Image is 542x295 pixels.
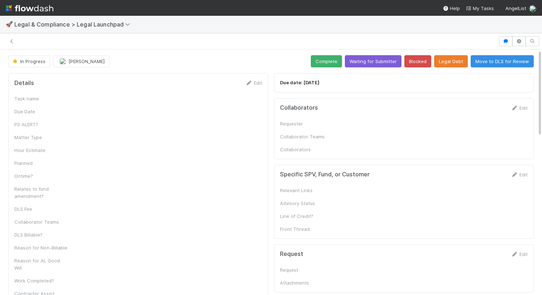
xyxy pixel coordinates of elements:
[8,55,50,67] button: In Progress
[280,266,334,273] div: Request
[14,257,68,271] div: Reason for AL Good Will
[280,279,334,286] div: Attachments
[6,2,53,14] img: logo-inverted-e16ddd16eac7371096b0.svg
[14,185,68,200] div: Relates to fund amendment?
[466,5,494,12] a: My Tasks
[14,80,34,87] h5: Details
[6,21,13,27] span: 🚀
[466,5,494,11] span: My Tasks
[14,147,68,154] div: Hour Estimate
[471,55,534,67] button: Move to DLS for Review
[245,80,262,86] a: Edit
[280,80,319,85] strong: Due date: [DATE]
[14,134,68,141] div: Matter Type
[14,160,68,167] div: Planned
[14,277,68,284] div: Work Completed?
[14,121,68,128] div: P0 ALERT?
[529,5,536,12] img: avatar_c584de82-e924-47af-9431-5c284c40472a.png
[443,5,460,12] div: Help
[511,105,528,111] a: Edit
[345,55,401,67] button: Waiting for Submitter
[14,244,68,251] div: Reason for Non-Billable
[280,251,303,258] h5: Request
[14,205,68,213] div: DLS Fee
[280,200,334,207] div: Advisory Status
[511,172,528,177] a: Edit
[14,21,134,28] span: Legal & Compliance > Legal Launchpad
[280,171,370,178] h5: Specific SPV, Fund, or Customer
[280,225,334,233] div: Front Thread
[14,108,68,115] div: Due Date
[280,133,334,140] div: Collaborator Teams
[280,187,334,194] div: Relevant Links
[14,231,68,238] div: DLS Billable?
[311,55,342,67] button: Complete
[404,55,431,67] button: Blocked
[11,58,46,64] span: In Progress
[280,104,318,111] h5: Collaborators
[14,95,68,102] div: Task name
[511,251,528,257] a: Edit
[14,218,68,225] div: Collaborator Teams
[280,146,334,153] div: Collaborators
[434,55,468,67] button: Legal Debt
[280,120,334,127] div: Requester
[14,172,68,180] div: Ontime?
[280,213,334,220] div: Line of Credit?
[505,5,526,11] span: AngelList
